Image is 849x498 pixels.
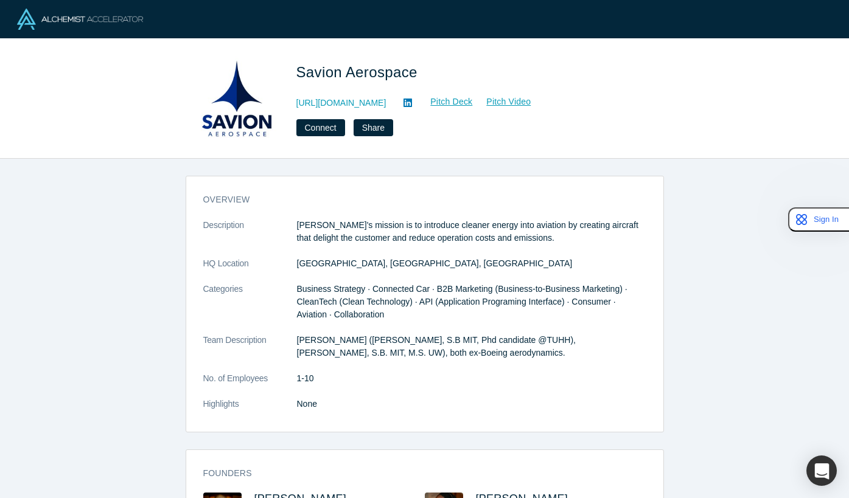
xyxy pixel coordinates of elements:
[473,95,531,109] a: Pitch Video
[297,398,646,410] p: None
[354,119,393,136] button: Share
[297,284,627,319] span: Business Strategy · Connected Car · B2B Marketing (Business-to-Business Marketing) · CleanTech (C...
[297,219,646,244] p: [PERSON_NAME]'s mission is to introduce cleaner energy into aviation by creating aircraft that de...
[203,257,297,283] dt: HQ Location
[297,334,646,359] p: [PERSON_NAME] ([PERSON_NAME], S.B MIT, Phd candidate @TUHH), [PERSON_NAME], S.B. MIT, M.S. UW), b...
[296,97,386,109] a: [URL][DOMAIN_NAME]
[203,398,297,423] dt: Highlights
[203,334,297,372] dt: Team Description
[203,467,629,480] h3: Founders
[297,372,646,385] dd: 1-10
[17,9,143,30] img: Alchemist Logo
[203,283,297,334] dt: Categories
[203,372,297,398] dt: No. of Employees
[417,95,473,109] a: Pitch Deck
[194,56,279,141] img: Savion Aerospace's Logo
[296,64,422,80] span: Savion Aerospace
[296,119,345,136] button: Connect
[203,219,297,257] dt: Description
[297,257,646,270] dd: [GEOGRAPHIC_DATA], [GEOGRAPHIC_DATA], [GEOGRAPHIC_DATA]
[203,193,629,206] h3: overview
